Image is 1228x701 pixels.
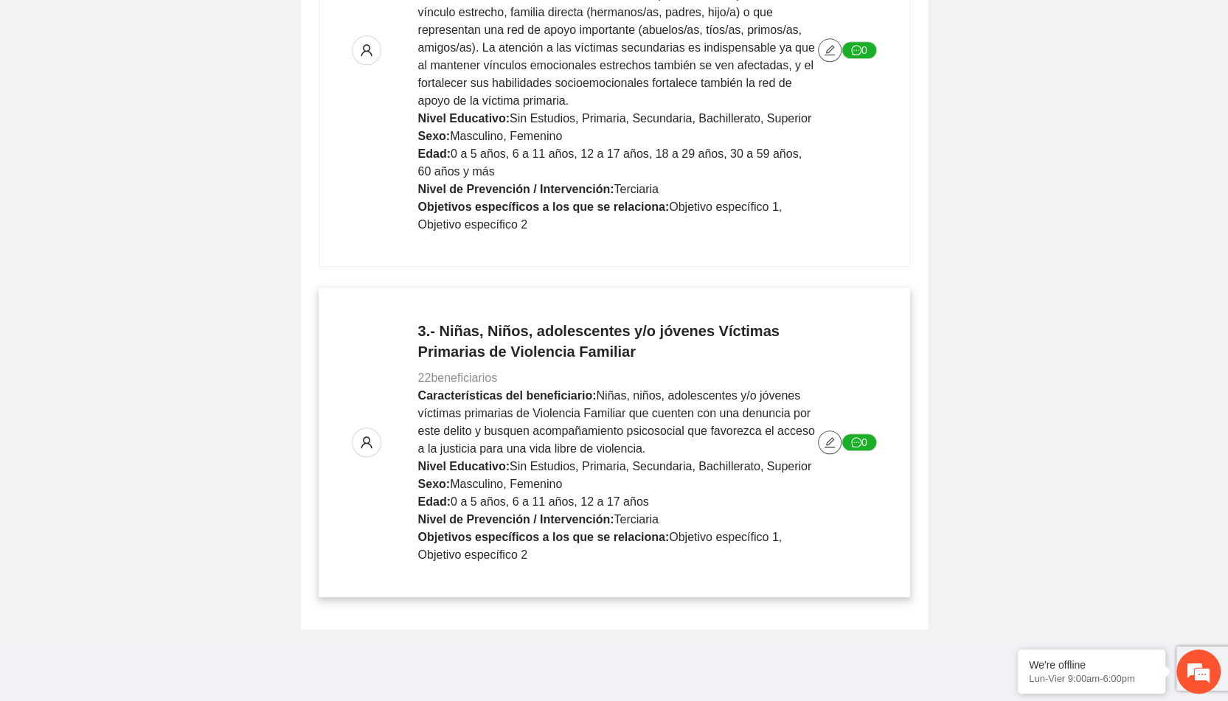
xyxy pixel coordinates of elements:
span: message [851,45,861,57]
button: message0 [842,433,877,451]
span: Niñas, niños, adolescentes y/o jóvenes víctimas primarias de Violencia Familiar que cuenten con u... [418,389,815,455]
span: 22 beneficiarios [418,372,498,384]
span: Estamos sin conexión. Déjenos un mensaje. [28,197,260,346]
strong: Sexo: [418,478,451,490]
span: user [353,43,381,57]
span: Masculino, Femenino [450,478,562,490]
button: edit [818,430,842,454]
strong: Nivel Educativo: [418,112,510,125]
span: 0 a 5 años, 6 a 11 años, 12 a 17 años [451,495,649,508]
span: edit [819,44,841,56]
div: Minimizar ventana de chat en vivo [242,7,277,43]
div: We're offline [1029,659,1154,671]
span: Terciaria [614,183,658,195]
strong: Objetivos específicos a los que se relaciona: [418,200,670,213]
button: message0 [842,41,877,59]
span: Sin Estudios, Primaria, Secundaria, Bachillerato, Superior [510,112,811,125]
button: user [352,35,381,65]
textarea: Escriba su mensaje aquí y haga clic en “Enviar” [7,402,281,454]
strong: Edad: [418,147,451,160]
span: Sin Estudios, Primaria, Secundaria, Bachillerato, Superior [510,460,811,472]
strong: Edad: [418,495,451,508]
span: Masculino, Femenino [450,130,562,142]
strong: Sexo: [418,130,451,142]
span: 0 a 5 años, 6 a 11 años, 12 a 17 años, 18 a 29 años, 30 a 59 años, 60 años y más [418,147,802,178]
span: user [353,436,381,449]
strong: Nivel Educativo: [418,460,510,472]
strong: Nivel de Prevención / Intervención: [418,513,614,526]
h4: 3.- Niñas, Niños, adolescentes y/o jóvenes Víctimas Primarias de Violencia Familiar [418,321,818,362]
button: edit [818,38,842,62]
p: Lun-Vier 9:00am-6:00pm [1029,673,1154,684]
em: Enviar [220,454,268,474]
span: message [851,437,861,449]
strong: Nivel de Prevención / Intervención: [418,183,614,195]
button: user [352,428,381,457]
strong: Características del beneficiario: [418,389,597,402]
span: edit [819,436,841,448]
strong: Objetivos específicos a los que se relaciona: [418,531,670,543]
span: Terciaria [614,513,658,526]
div: Dejar un mensaje [77,75,248,94]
